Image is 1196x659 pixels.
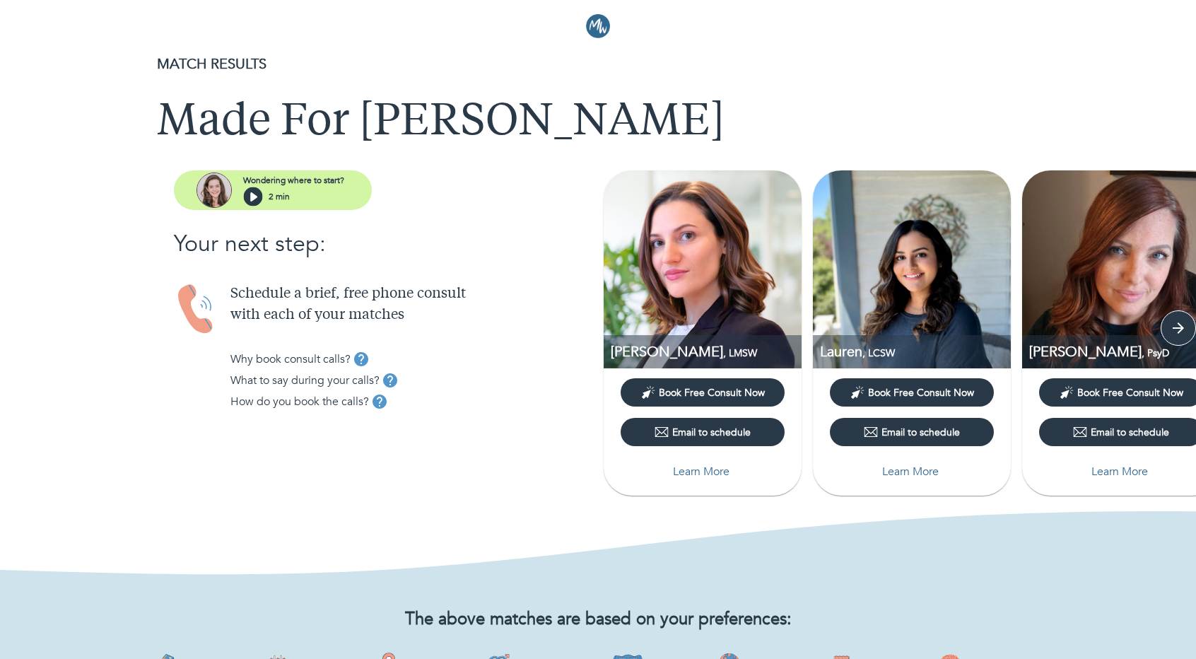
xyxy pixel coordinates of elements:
p: Learn More [1091,463,1148,480]
p: 2 min [269,190,290,203]
p: MATCH RESULTS [157,54,1039,75]
p: Wondering where to start? [243,174,344,187]
img: Logo [586,14,610,38]
img: assistant [197,173,232,208]
p: Learn More [673,463,729,480]
button: Email to schedule [830,418,994,446]
button: tooltip [369,391,390,412]
p: Your next step: [174,227,598,261]
p: What to say during your calls? [230,372,380,389]
span: , LCSW [862,346,895,360]
button: Learn More [830,457,994,486]
h2: The above matches are based on your preferences: [157,610,1039,630]
p: Why book consult calls? [230,351,351,368]
button: tooltip [380,370,401,391]
button: Book Free Consult Now [830,378,994,407]
img: Angi Kenworthy profile [604,170,802,368]
p: LMSW [611,342,802,361]
span: Book Free Consult Now [659,386,765,400]
button: Book Free Consult Now [621,378,785,407]
span: Book Free Consult Now [868,386,974,400]
h1: Made For [PERSON_NAME] [157,98,1039,148]
button: Learn More [621,457,785,486]
span: , PsyD [1142,346,1169,360]
p: Learn More [882,463,939,480]
div: Email to schedule [864,425,960,439]
p: How do you book the calls? [230,393,369,410]
span: Book Free Consult Now [1077,386,1183,400]
div: Email to schedule [1073,425,1169,439]
div: Email to schedule [655,425,751,439]
button: assistantWondering where to start?2 min [174,170,372,210]
img: Lauren Bradley profile [813,170,1011,368]
button: Email to schedule [621,418,785,446]
p: LCSW [820,342,1011,361]
button: tooltip [351,349,372,370]
img: Handset [174,284,219,335]
span: , LMSW [723,346,757,360]
p: Schedule a brief, free phone consult with each of your matches [230,284,598,326]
